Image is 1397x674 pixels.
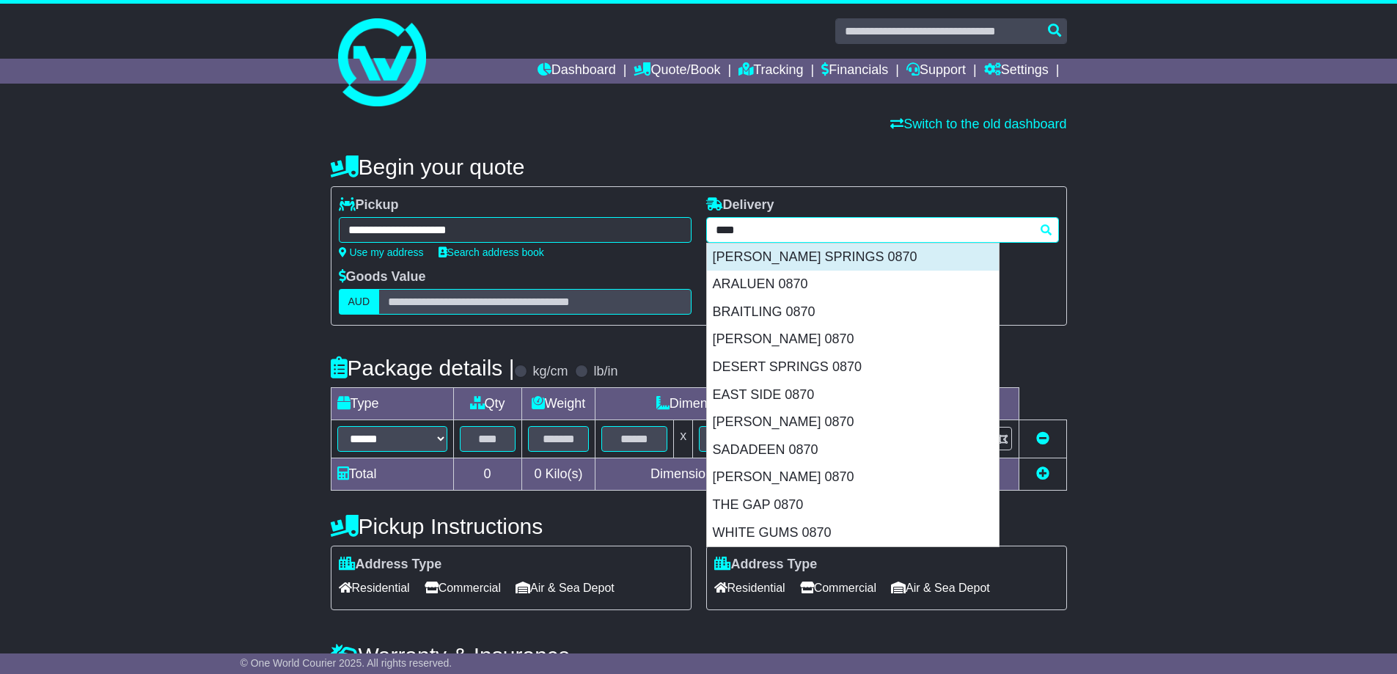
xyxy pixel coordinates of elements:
a: Quote/Book [634,59,720,84]
label: Pickup [339,197,399,213]
div: SADADEEN 0870 [707,436,999,464]
td: Type [331,388,453,420]
td: Dimensions (L x W x H) [595,388,868,420]
div: THE GAP 0870 [707,491,999,519]
label: Delivery [706,197,774,213]
h4: Pickup Instructions [331,514,692,538]
h4: Package details | [331,356,515,380]
td: Kilo(s) [521,458,595,491]
td: 0 [453,458,521,491]
td: Weight [521,388,595,420]
span: Commercial [800,576,876,599]
div: BRAITLING 0870 [707,298,999,326]
label: lb/in [593,364,617,380]
h4: Warranty & Insurance [331,643,1067,667]
a: Remove this item [1036,431,1049,446]
td: Qty [453,388,521,420]
span: 0 [534,466,541,481]
label: AUD [339,289,380,315]
td: Dimensions in Centimetre(s) [595,458,868,491]
div: WHITE GUMS 0870 [707,519,999,547]
a: Use my address [339,246,424,258]
label: kg/cm [532,364,568,380]
span: Residential [339,576,410,599]
a: Support [906,59,966,84]
div: DESERT SPRINGS 0870 [707,354,999,381]
td: x [674,420,693,458]
div: ARALUEN 0870 [707,271,999,298]
span: © One World Courier 2025. All rights reserved. [241,657,452,669]
div: [PERSON_NAME] 0870 [707,326,999,354]
label: Goods Value [339,269,426,285]
div: [PERSON_NAME] 0870 [707,409,999,436]
div: [PERSON_NAME] 0870 [707,464,999,491]
a: Tracking [738,59,803,84]
a: Switch to the old dashboard [890,117,1066,131]
span: Air & Sea Depot [516,576,615,599]
h4: Begin your quote [331,155,1067,179]
div: EAST SIDE 0870 [707,381,999,409]
a: Add new item [1036,466,1049,481]
a: Dashboard [538,59,616,84]
a: Financials [821,59,888,84]
a: Search address book [439,246,544,258]
a: Settings [984,59,1049,84]
label: Address Type [339,557,442,573]
label: Address Type [714,557,818,573]
td: Total [331,458,453,491]
span: Air & Sea Depot [891,576,990,599]
span: Commercial [425,576,501,599]
div: [PERSON_NAME] SPRINGS 0870 [707,243,999,271]
span: Residential [714,576,785,599]
typeahead: Please provide city [706,217,1059,243]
